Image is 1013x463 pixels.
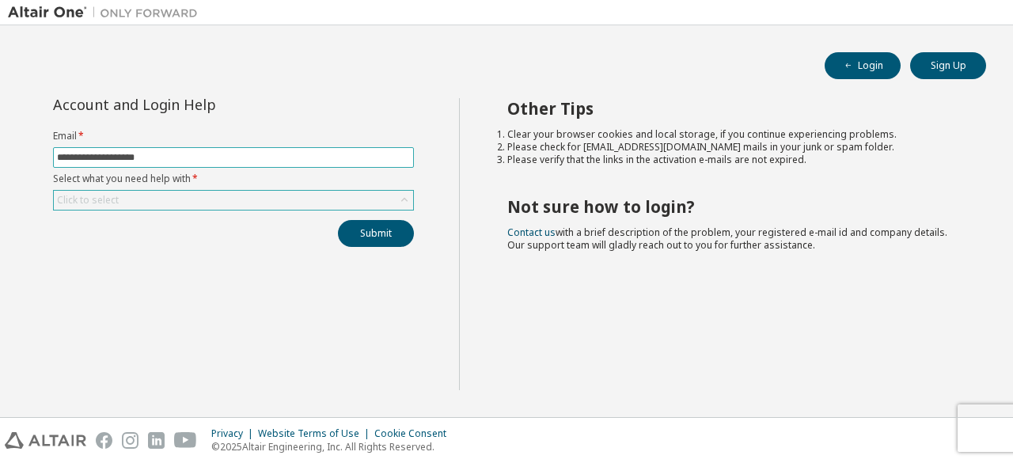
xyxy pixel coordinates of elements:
[507,226,556,239] a: Contact us
[507,196,958,217] h2: Not sure how to login?
[5,432,86,449] img: altair_logo.svg
[53,130,414,142] label: Email
[174,432,197,449] img: youtube.svg
[54,191,413,210] div: Click to select
[57,194,119,207] div: Click to select
[507,128,958,141] li: Clear your browser cookies and local storage, if you continue experiencing problems.
[374,427,456,440] div: Cookie Consent
[825,52,901,79] button: Login
[258,427,374,440] div: Website Terms of Use
[96,432,112,449] img: facebook.svg
[122,432,138,449] img: instagram.svg
[507,141,958,154] li: Please check for [EMAIL_ADDRESS][DOMAIN_NAME] mails in your junk or spam folder.
[211,427,258,440] div: Privacy
[910,52,986,79] button: Sign Up
[211,440,456,454] p: © 2025 Altair Engineering, Inc. All Rights Reserved.
[338,220,414,247] button: Submit
[53,173,414,185] label: Select what you need help with
[507,98,958,119] h2: Other Tips
[507,226,947,252] span: with a brief description of the problem, your registered e-mail id and company details. Our suppo...
[8,5,206,21] img: Altair One
[148,432,165,449] img: linkedin.svg
[507,154,958,166] li: Please verify that the links in the activation e-mails are not expired.
[53,98,342,111] div: Account and Login Help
